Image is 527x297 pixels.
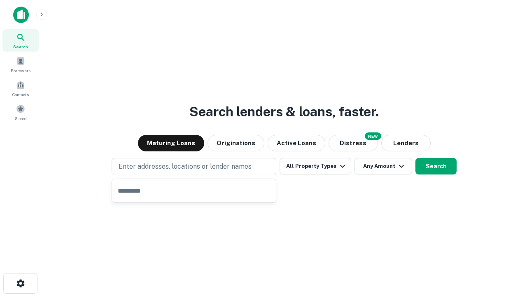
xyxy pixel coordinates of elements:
span: Saved [15,115,27,122]
button: Lenders [381,135,431,151]
h3: Search lenders & loans, faster. [189,102,379,122]
a: Saved [2,101,39,123]
p: Enter addresses, locations or lender names [119,162,252,172]
span: Contacts [12,91,29,98]
button: Originations [208,135,264,151]
img: capitalize-icon.png [13,7,29,23]
button: Search distressed loans with lien and other non-mortgage details. [329,135,378,151]
button: Maturing Loans [138,135,204,151]
button: Active Loans [268,135,325,151]
iframe: Chat Widget [486,231,527,271]
a: Contacts [2,77,39,99]
a: Borrowers [2,53,39,75]
button: Any Amount [354,158,412,174]
button: All Property Types [280,158,351,174]
button: Enter addresses, locations or lender names [112,158,276,175]
span: Search [13,43,28,50]
div: NEW [365,132,381,140]
button: Search [415,158,457,174]
a: Search [2,29,39,52]
span: Borrowers [11,67,30,74]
